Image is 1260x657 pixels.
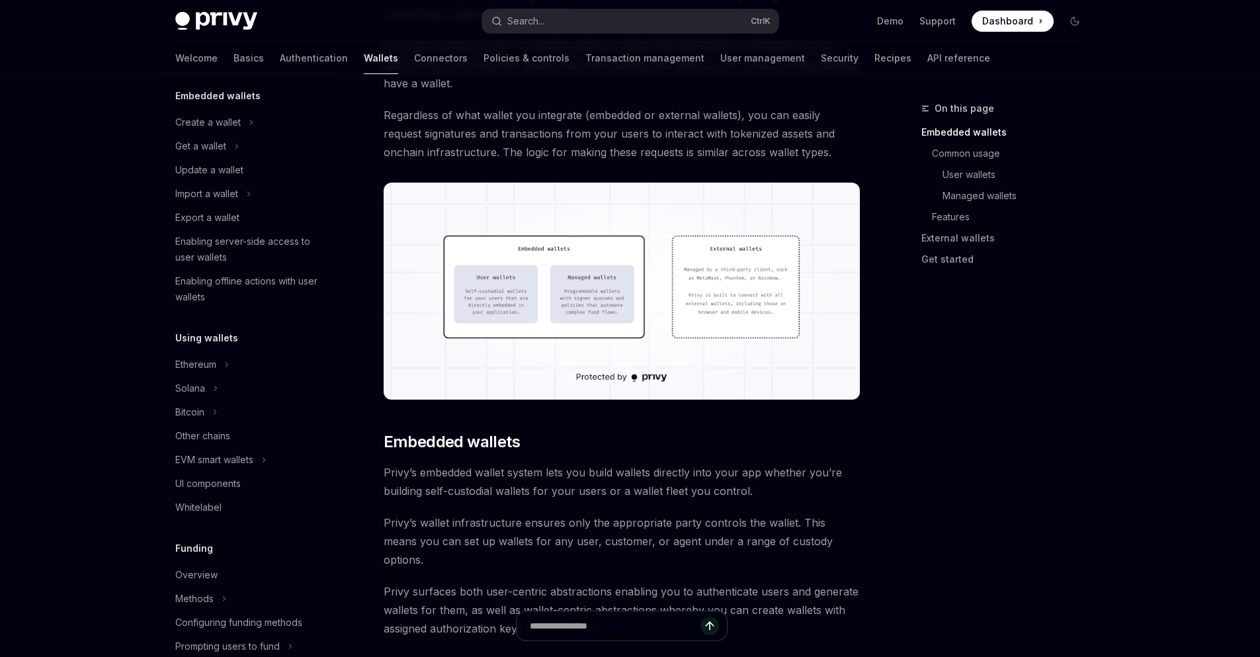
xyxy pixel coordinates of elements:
div: Bitcoin [175,404,204,420]
div: Overview [175,567,218,583]
a: Embedded wallets [921,122,1096,143]
span: Regardless of what wallet you integrate (embedded or external wallets), you can easily request si... [384,106,861,161]
a: Enabling server-side access to user wallets [165,230,334,269]
a: Other chains [165,424,334,448]
a: User management [720,42,805,74]
a: Common usage [932,143,1096,164]
button: Search...CtrlK [482,9,778,33]
a: Basics [233,42,264,74]
div: Update a wallet [175,162,243,178]
a: Policies & controls [483,42,569,74]
img: dark logo [175,12,257,30]
a: Transaction management [585,42,704,74]
a: Enabling offline actions with user wallets [165,269,334,309]
div: Export a wallet [175,210,239,226]
span: Privy’s wallet infrastructure ensures only the appropriate party controls the wallet. This means ... [384,513,861,569]
a: Connectors [414,42,468,74]
button: Toggle dark mode [1064,11,1085,32]
a: Get started [921,249,1096,270]
a: Features [932,206,1096,228]
a: Demo [877,15,903,28]
span: On this page [935,101,994,116]
h5: Embedded wallets [175,88,261,104]
a: Whitelabel [165,496,334,519]
div: Import a wallet [175,186,238,202]
a: UI components [165,472,334,496]
div: Enabling offline actions with user wallets [175,273,326,305]
span: Dashboard [982,15,1033,28]
h5: Using wallets [175,330,238,346]
span: Privy surfaces both user-centric abstractions enabling you to authenticate users and generate wal... [384,582,861,638]
span: Ctrl K [751,16,771,26]
div: Other chains [175,428,230,444]
div: Configuring funding methods [175,615,302,631]
div: Methods [175,591,214,607]
button: Send message [700,617,719,635]
a: User wallets [943,164,1096,185]
a: Wallets [364,42,398,74]
a: Security [821,42,859,74]
a: Configuring funding methods [165,611,334,635]
div: Ethereum [175,357,216,372]
div: Search... [507,13,544,29]
a: Update a wallet [165,158,334,182]
span: Privy’s embedded wallet system lets you build wallets directly into your app whether you’re build... [384,463,861,500]
a: Managed wallets [943,185,1096,206]
div: Prompting users to fund [175,638,280,654]
span: Embedded wallets [384,431,520,453]
h5: Funding [175,541,213,556]
a: Authentication [280,42,348,74]
a: External wallets [921,228,1096,249]
a: Welcome [175,42,218,74]
div: Create a wallet [175,114,241,130]
a: Overview [165,563,334,587]
div: Solana [175,380,205,396]
div: Whitelabel [175,500,222,515]
a: Support [919,15,956,28]
a: API reference [927,42,990,74]
img: images/walletoverview.png [384,183,861,400]
div: EVM smart wallets [175,452,253,468]
a: Recipes [874,42,911,74]
a: Export a wallet [165,206,334,230]
div: Enabling server-side access to user wallets [175,234,326,265]
div: Get a wallet [175,138,226,154]
a: Dashboard [972,11,1054,32]
div: UI components [175,476,241,492]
